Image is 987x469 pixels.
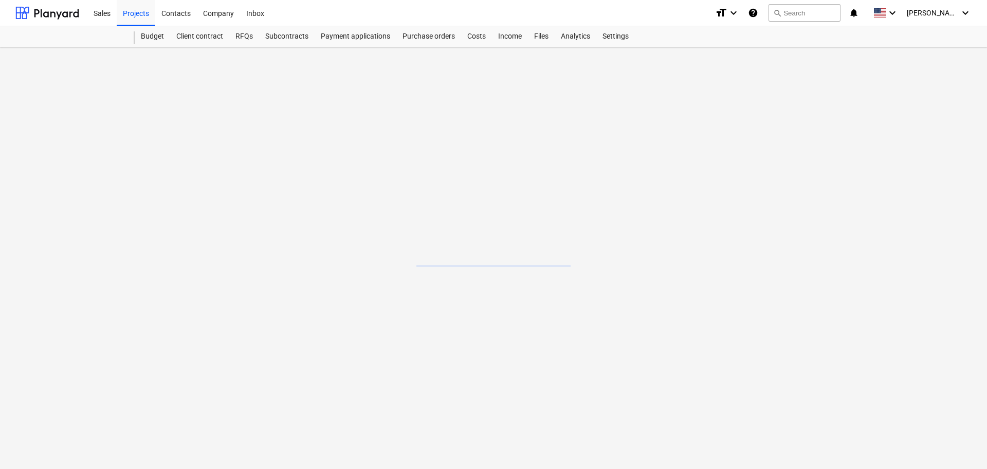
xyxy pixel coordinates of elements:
[715,7,727,19] i: format_size
[461,26,492,47] a: Costs
[727,7,740,19] i: keyboard_arrow_down
[135,26,170,47] a: Budget
[396,26,461,47] a: Purchase orders
[959,7,972,19] i: keyboard_arrow_down
[886,7,899,19] i: keyboard_arrow_down
[907,9,958,17] span: [PERSON_NAME] [GEOGRAPHIC_DATA]
[773,9,781,17] span: search
[596,26,635,47] a: Settings
[492,26,528,47] a: Income
[849,7,859,19] i: notifications
[229,26,259,47] a: RFQs
[528,26,555,47] a: Files
[170,26,229,47] a: Client contract
[315,26,396,47] a: Payment applications
[259,26,315,47] a: Subcontracts
[748,7,758,19] i: Knowledge base
[769,4,840,22] button: Search
[555,26,596,47] a: Analytics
